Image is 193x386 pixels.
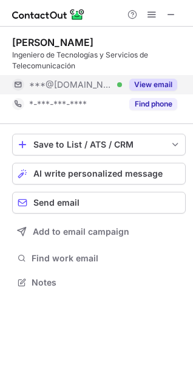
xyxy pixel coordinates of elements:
button: Find work email [12,250,186,267]
span: Add to email campaign [33,227,129,237]
img: ContactOut v5.3.10 [12,7,85,22]
button: AI write personalized message [12,163,186,185]
button: Reveal Button [129,79,177,91]
span: Find work email [32,253,181,264]
div: Ingeniero de Tecnologías y Servicios de Telecomunicación [12,50,186,71]
button: Reveal Button [129,98,177,110]
button: Add to email campaign [12,221,186,243]
span: ***@[DOMAIN_NAME] [29,79,113,90]
button: save-profile-one-click [12,134,186,155]
span: AI write personalized message [33,169,163,178]
button: Notes [12,274,186,291]
button: Send email [12,192,186,214]
div: Save to List / ATS / CRM [33,140,164,149]
div: [PERSON_NAME] [12,36,93,48]
span: Notes [32,277,181,288]
span: Send email [33,198,80,208]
